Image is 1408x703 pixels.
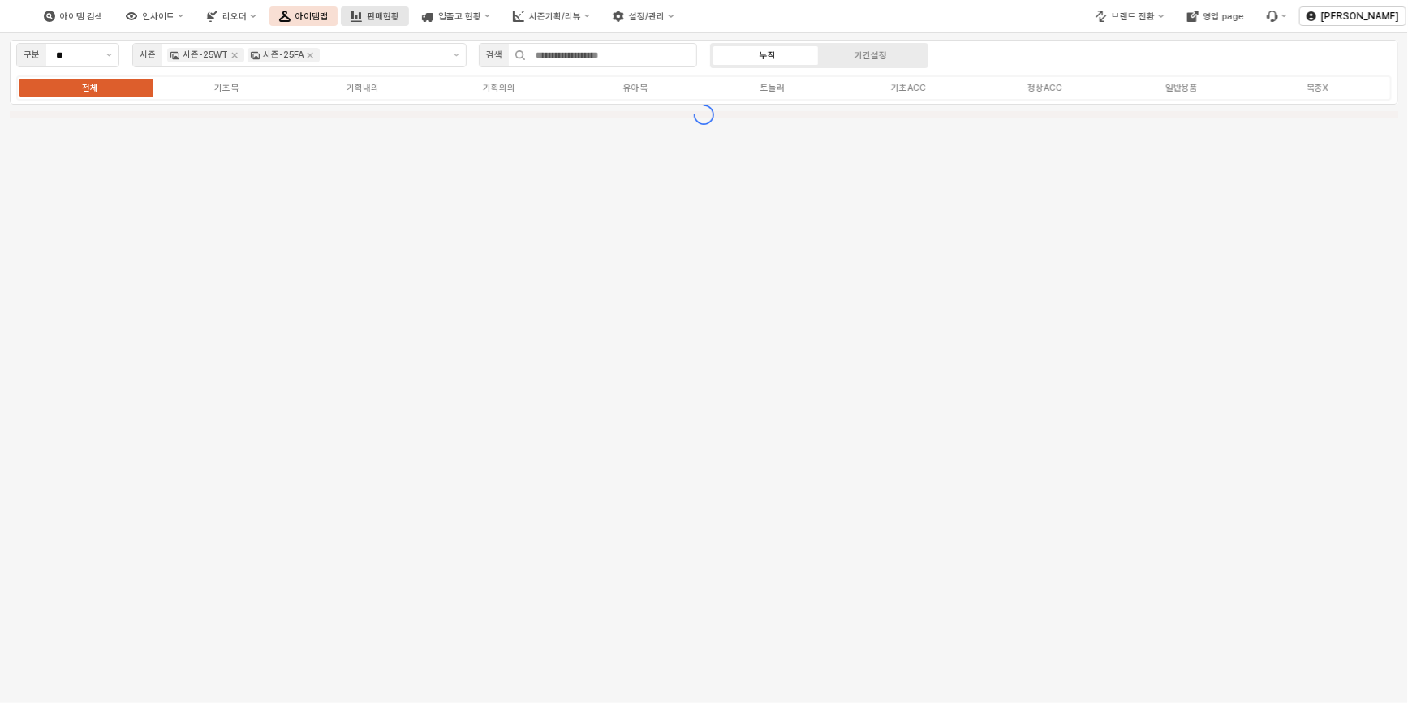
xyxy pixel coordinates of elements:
button: 설정/관리 [603,6,683,26]
button: 인사이트 [116,6,193,26]
div: 검색 [486,48,502,62]
div: 설정/관리 [629,11,665,22]
label: 기초ACC [841,81,977,95]
button: 제안 사항 표시 [100,44,118,66]
button: 영업 page [1178,6,1254,26]
div: 영업 page [1203,11,1244,22]
button: 시즌기획/리뷰 [503,6,600,26]
div: 브랜드 전환 [1112,11,1155,22]
button: 제안 사항 표시 [447,44,466,66]
label: 기간설정 [820,49,924,62]
button: 브랜드 전환 [1086,6,1173,26]
div: Remove 시즌-25WT [231,52,238,58]
p: [PERSON_NAME] [1321,10,1399,23]
label: 기획외의 [431,81,567,95]
div: 인사이트 [142,11,174,22]
label: 기획내의 [295,81,431,95]
label: 기초복 [158,81,295,95]
div: 아이템맵 [295,11,328,22]
div: 시즌 [140,48,156,62]
label: 유아복 [567,81,704,95]
div: Menu item 6 [1257,6,1297,26]
button: 아이템맵 [269,6,338,26]
div: 복종X [1307,83,1328,93]
div: 정상ACC [1027,83,1062,93]
div: 일반용품 [1165,83,1198,93]
button: 리오더 [196,6,265,26]
div: 유아복 [623,83,648,93]
div: 입출고 현황 [438,11,481,22]
label: 누적 [716,49,820,62]
div: 리오더 [222,11,247,22]
div: 구분 [24,48,40,62]
div: 기간설정 [855,50,887,61]
button: [PERSON_NAME] [1299,6,1406,26]
label: 복종X [1250,81,1386,95]
button: 입출고 현황 [412,6,500,26]
div: 토들러 [760,83,785,93]
div: 기획외의 [483,83,515,93]
button: 아이템 검색 [34,6,113,26]
div: 아이템 검색 [60,11,103,22]
div: 시즌-25FA [263,48,304,62]
label: 정상ACC [977,81,1113,95]
div: 시즌-25WT [183,48,228,62]
label: 토들러 [704,81,840,95]
div: 기초ACC [891,83,926,93]
label: 전체 [22,81,158,95]
div: Remove 시즌-25FA [307,52,313,58]
div: 누적 [760,50,776,61]
label: 일반용품 [1113,81,1250,95]
div: 판매현황 [367,11,399,22]
div: 시즌기획/리뷰 [529,11,581,22]
div: 기획내의 [347,83,379,93]
div: 전체 [82,83,98,93]
div: 기초복 [214,83,239,93]
button: 판매현황 [341,6,409,26]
